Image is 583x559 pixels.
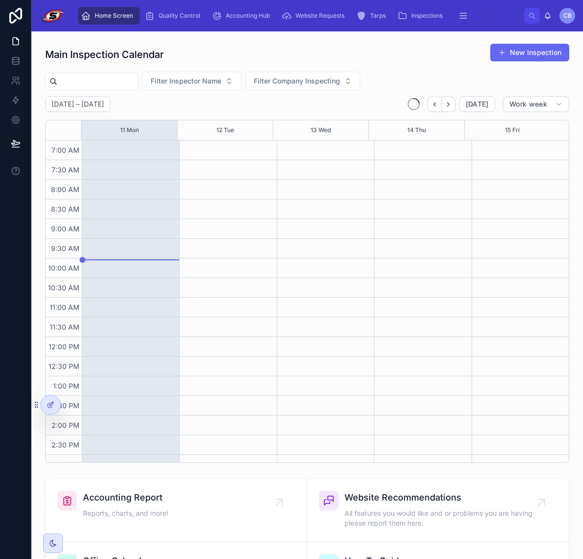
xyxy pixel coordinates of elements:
[46,342,82,351] span: 12:00 PM
[159,12,200,20] span: Quality Control
[295,12,344,20] span: Website Requests
[95,12,133,20] span: Home Screen
[47,303,82,311] span: 11:00 AM
[344,508,541,528] span: All features you would like and or problems you are having please report them here.
[45,48,164,61] h1: Main Inspection Calendar
[142,72,241,90] button: Select Button
[49,205,82,213] span: 8:30 AM
[78,7,140,25] a: Home Screen
[407,120,426,140] button: 14 Thu
[46,283,82,292] span: 10:30 AM
[245,72,360,90] button: Select Button
[503,96,569,112] button: Work week
[49,460,82,469] span: 3:00 PM
[279,7,351,25] a: Website Requests
[83,491,168,504] span: Accounting Report
[52,99,104,109] h2: [DATE] – [DATE]
[307,479,569,542] a: Website RecommendationsAll features you would like and or problems you are having please report t...
[47,323,82,331] span: 11:30 AM
[49,421,82,429] span: 2:00 PM
[49,185,82,194] span: 8:00 AM
[46,264,82,272] span: 10:00 AM
[395,7,450,25] a: Inspections
[209,7,277,25] a: Accounting Hub
[49,441,82,449] span: 2:30 PM
[353,7,393,25] a: Tarps
[490,44,569,61] button: New Inspection
[49,224,82,233] span: 9:00 AM
[120,120,139,140] button: 11 Mon
[427,97,442,112] button: Back
[49,166,82,174] span: 7:30 AM
[226,12,270,20] span: Accounting Hub
[51,382,82,390] span: 1:00 PM
[370,12,386,20] span: Tarps
[411,12,443,20] span: Inspections
[83,508,168,518] span: Reports, charts, and more!
[49,244,82,252] span: 9:30 AM
[39,8,65,24] img: App logo
[505,120,520,140] button: 15 Fri
[563,12,572,20] span: CB
[442,97,455,112] button: Next
[344,491,541,504] span: Website Recommendations
[216,120,234,140] button: 12 Tue
[151,76,221,86] span: Filter Inspector Name
[46,362,82,370] span: 12:30 PM
[142,7,207,25] a: Quality Control
[466,100,489,109] span: [DATE]
[509,100,547,109] span: Work week
[73,5,524,27] div: scrollable content
[49,146,82,154] span: 7:00 AM
[459,96,495,112] button: [DATE]
[46,479,307,542] a: Accounting ReportReports, charts, and more!
[311,120,331,140] button: 13 Wed
[254,76,340,86] span: Filter Company Inspecting
[51,401,82,410] span: 1:30 PM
